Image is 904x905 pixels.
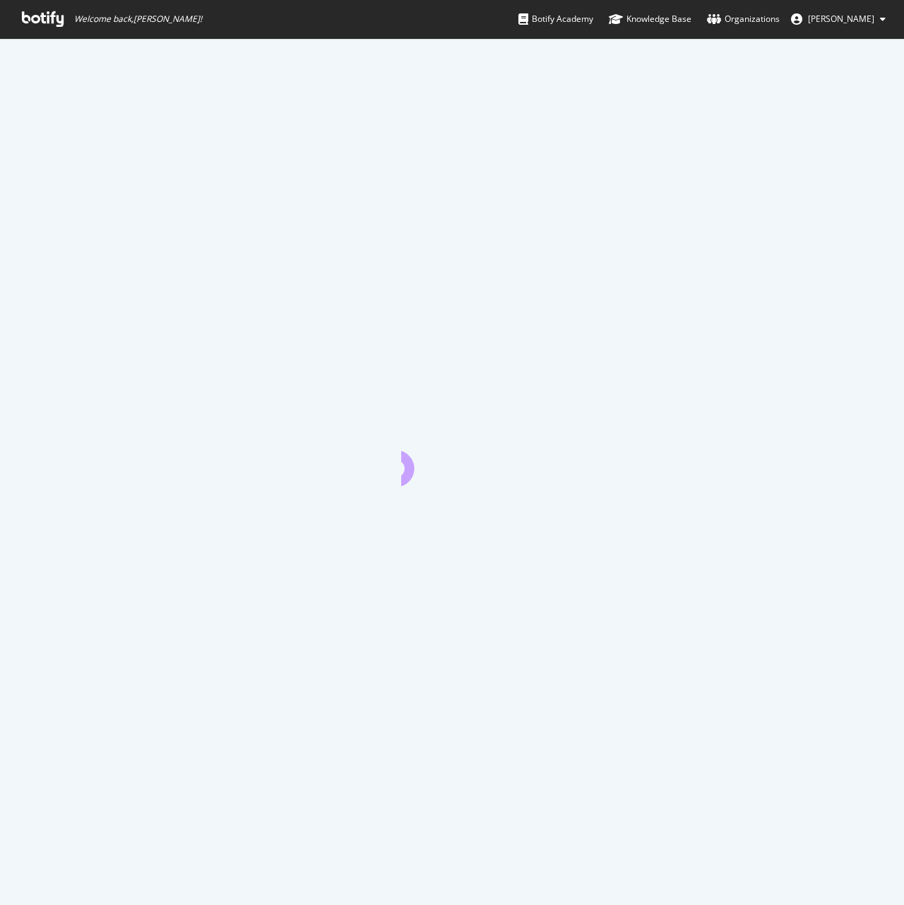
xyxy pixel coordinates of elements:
[74,13,202,25] span: Welcome back, [PERSON_NAME] !
[707,12,780,26] div: Organizations
[808,13,874,25] span: Keenan Burke-Pitts
[518,12,593,26] div: Botify Academy
[609,12,691,26] div: Knowledge Base
[401,435,503,486] div: animation
[780,8,897,30] button: [PERSON_NAME]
